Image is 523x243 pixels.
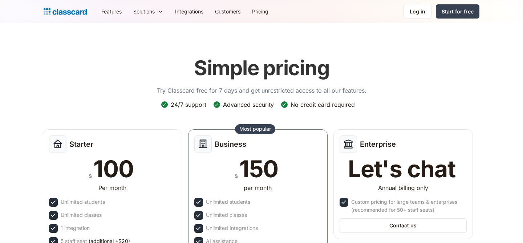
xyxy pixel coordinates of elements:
div: Annual billing only [378,183,428,192]
a: Log in [404,4,431,19]
div: Unlimited students [206,198,250,206]
a: home [44,7,87,17]
div: Start for free [442,8,474,15]
a: Customers [209,3,246,20]
div: per month [244,183,272,192]
div: Per month [98,183,126,192]
div: Solutions [133,8,155,15]
div: Log in [410,8,425,15]
a: Integrations [169,3,209,20]
div: $ [89,171,92,181]
h2: Starter [69,140,93,149]
h1: Simple pricing [194,56,329,80]
div: Unlimited classes [206,211,247,219]
div: Most popular [239,125,271,133]
a: Pricing [246,3,274,20]
div: Unlimited students [61,198,105,206]
div: Let's chat [348,157,455,181]
div: Advanced security [223,101,274,109]
div: No credit card required [291,101,355,109]
div: 150 [239,157,278,181]
div: 1 integration [61,224,90,232]
h2: Business [215,140,246,149]
div: 100 [93,157,133,181]
a: Start for free [436,4,479,19]
a: Features [96,3,127,20]
p: Try Classcard free for 7 days and get unrestricted access to all our features. [157,86,366,95]
div: Custom pricing for large teams & enterprises (recommended for 50+ staff seats) [351,198,465,214]
div: Unlimited classes [61,211,102,219]
div: Unlimited Integrations [206,224,258,232]
div: $ [235,171,238,181]
a: Contact us [340,218,467,233]
div: 24/7 support [171,101,206,109]
div: Solutions [127,3,169,20]
h2: Enterprise [360,140,396,149]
